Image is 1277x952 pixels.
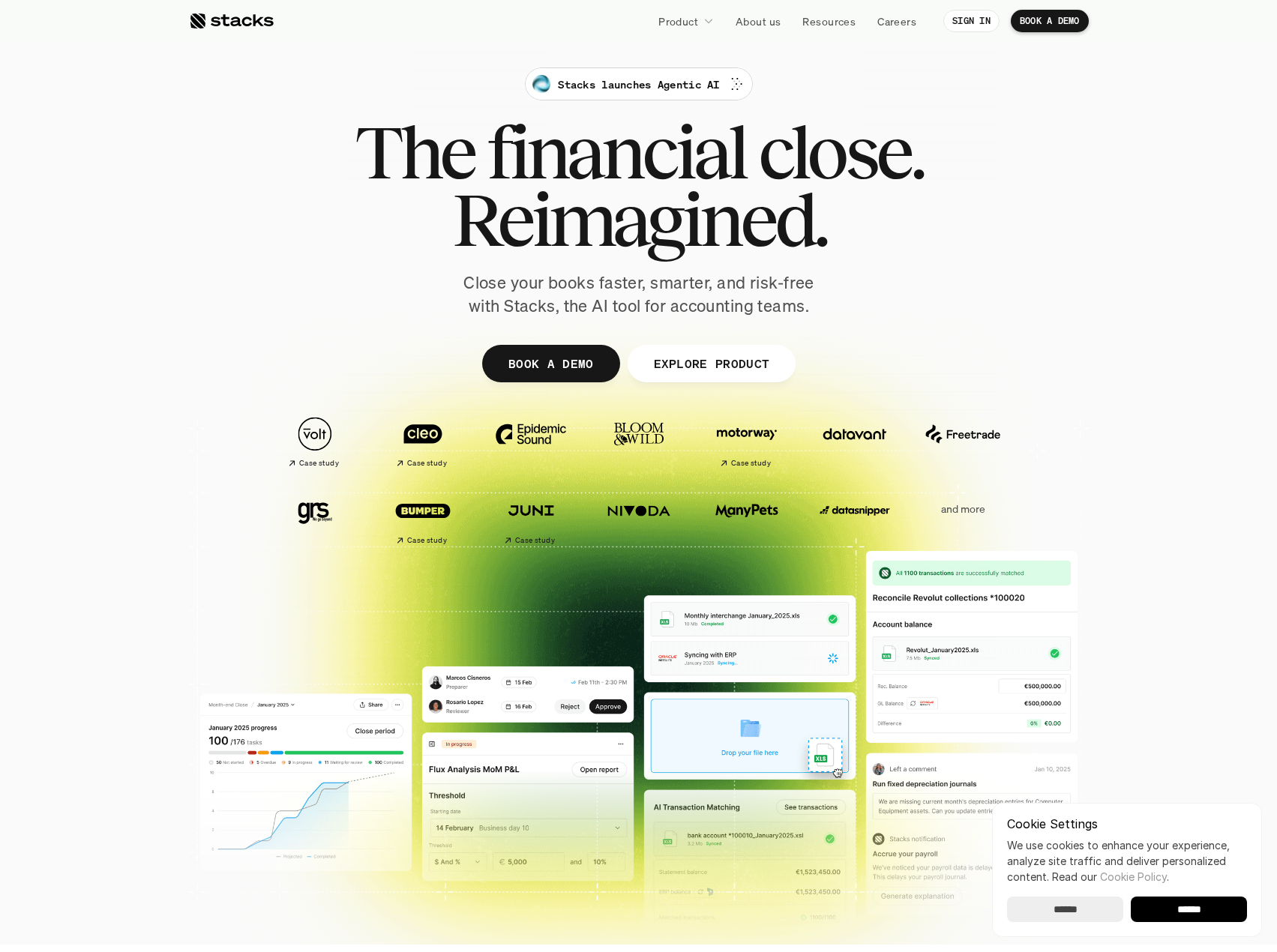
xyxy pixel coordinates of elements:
[487,118,745,186] span: financial
[1007,837,1247,885] p: We use cookies to enhance your experience, analyze site traffic and deliver personalized content.
[515,536,555,545] h2: Case study
[376,409,469,475] a: Case study
[407,459,447,468] h2: Case study
[700,409,793,475] a: Case study
[558,76,719,92] p: Stacks launches Agentic AI
[916,503,1009,516] p: and more
[727,7,790,34] a: About us
[868,7,925,34] a: Careers
[268,409,361,475] a: Case study
[508,352,593,374] p: BOOK A DEMO
[355,118,474,186] span: The
[407,536,447,545] h2: Case study
[658,13,698,29] p: Product
[376,486,469,551] a: Case study
[736,13,781,29] p: About us
[877,13,916,29] p: Careers
[1020,16,1080,26] p: BOOK A DEMO
[1100,870,1167,883] a: Cookie Policy
[943,10,1000,32] a: SIGN IN
[802,13,856,29] p: Resources
[952,16,991,26] p: SIGN IN
[1011,10,1089,32] a: BOOK A DEMO
[1007,818,1247,830] p: Cookie Settings
[299,459,339,468] h2: Case study
[731,459,771,468] h2: Case study
[653,352,769,374] p: EXPLORE PRODUCT
[1052,870,1169,883] span: Read our .
[627,345,796,382] a: EXPLORE PRODUCT
[793,7,865,34] a: Resources
[481,345,619,382] a: BOOK A DEMO
[484,486,577,551] a: Case study
[451,186,826,253] span: Reimagined.
[758,118,923,186] span: close.
[525,67,752,100] a: Stacks launches Agentic AI
[451,271,826,318] p: Close your books faster, smarter, and risk-free with Stacks, the AI tool for accounting teams.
